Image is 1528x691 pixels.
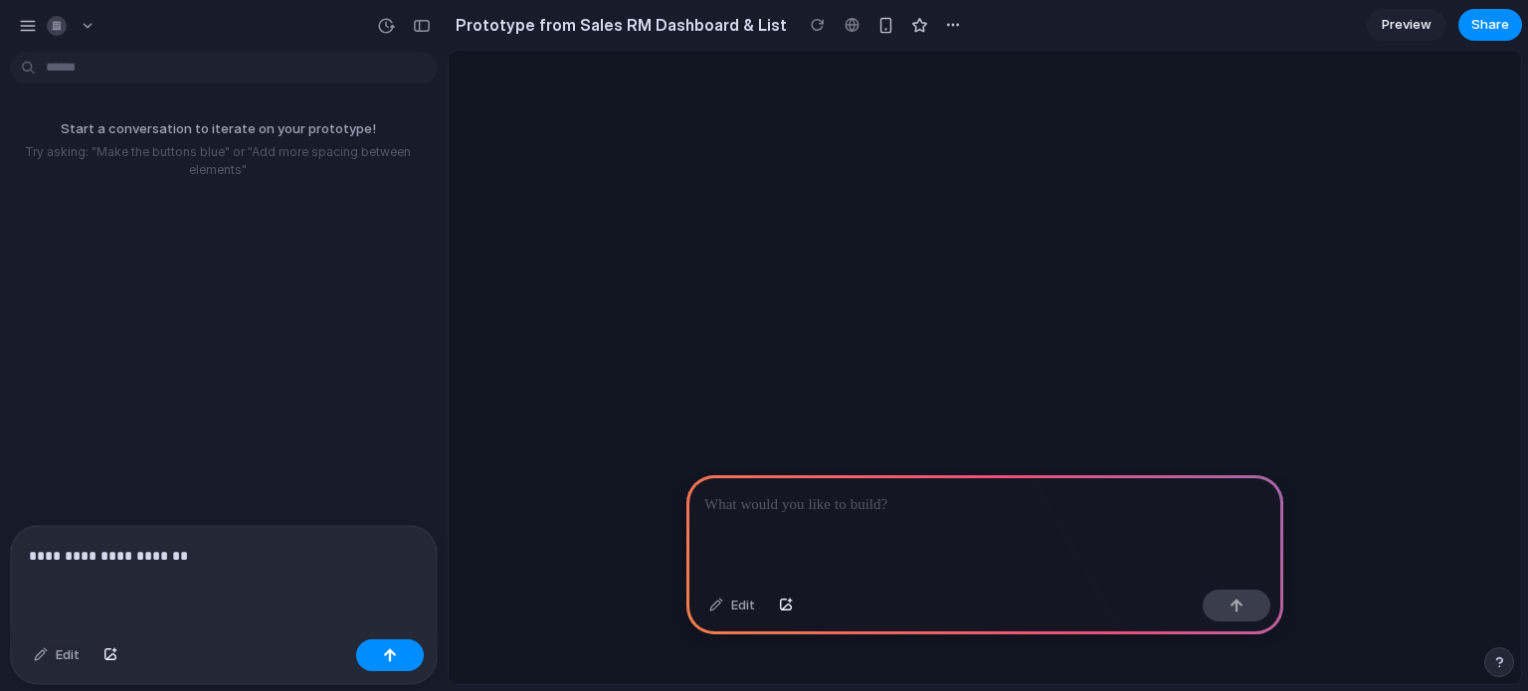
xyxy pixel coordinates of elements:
button: Share [1458,9,1522,41]
p: Try asking: "Make the buttons blue" or "Add more spacing between elements" [8,143,428,179]
p: Start a conversation to iterate on your prototype! [8,119,428,139]
a: Preview [1367,9,1446,41]
h2: Prototype from Sales RM Dashboard & List [448,13,787,37]
span: Preview [1382,15,1432,35]
span: Share [1471,15,1509,35]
